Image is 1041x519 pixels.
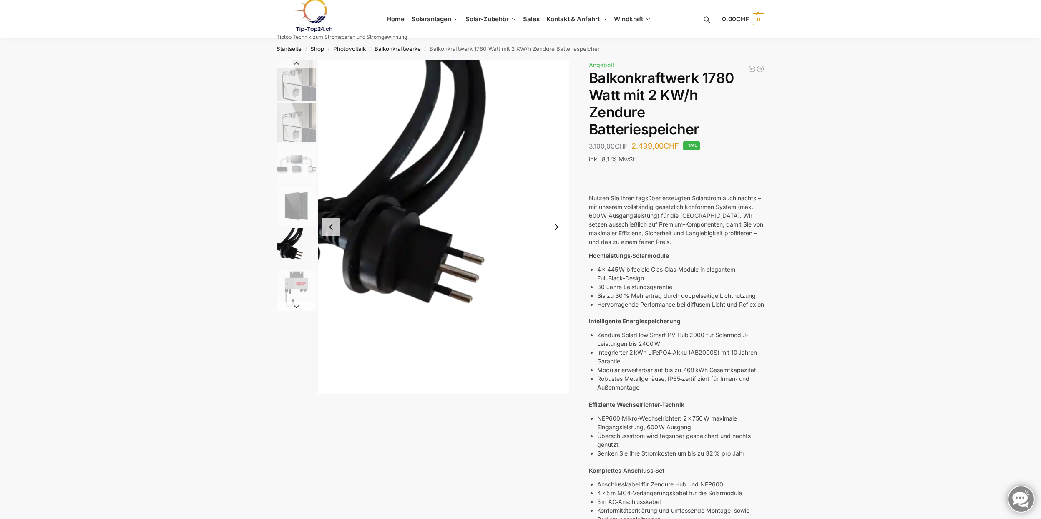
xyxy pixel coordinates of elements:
[597,330,764,348] p: Zendure SolarFlow Smart PV Hub 2000 für Solarmodul-Leistungen bis 2400 W
[683,141,700,150] span: -19%
[597,300,764,309] p: Hervorragende Performance bei diffusem Licht und Reflexion
[597,265,764,282] p: 4 × 445 W bifaciale Glas‑Glas‑Module in elegantem Full‑Black-Design
[277,302,316,311] button: Next slide
[277,45,302,52] a: Startseite
[523,15,540,23] span: Sales
[589,252,669,259] strong: Hochleistungs‑Solarmodule
[597,365,764,374] p: Modular erweiterbar auf bis zu 7,68 kWh Gesamtkapazität
[614,174,619,174] button: Weitergeben
[375,45,421,52] a: Balkonkraftwerke
[274,227,316,268] li: 5 / 7
[753,13,764,25] span: 0
[274,101,316,143] li: 2 / 7
[277,228,316,267] img: Anschlusskabel-3meter_schweizer-stecker
[546,15,599,23] span: Kontakt & Anfahrt
[589,194,764,246] p: Nutzen Sie Ihren tagsüber erzeugten Solarstrom auch nachts – mit unserem vollständig gesetzlich k...
[599,174,604,174] button: Schlechte Reaktion
[277,144,316,184] img: Zendure Batteriespeicher-wie anschliessen
[318,60,569,394] img: Anschlusskabel-3meter_schweizer-stecker
[589,142,628,150] bdi: 3.100,00
[322,218,340,236] button: Previous slide
[412,15,451,23] span: Solaranlagen
[277,103,316,142] img: Zendure-solar-flow-Batteriespeicher für Balkonkraftwerke
[614,15,643,23] span: Windkraft
[589,467,665,474] strong: Komplettes Anschluss‑Set
[274,310,316,352] li: 7 / 7
[756,65,764,73] a: 10 Bificiale Solarmodule 450 Watt Fullblack
[277,270,316,309] img: nep-microwechselrichter-600w
[324,46,333,53] span: /
[465,15,509,23] span: Solar-Zubehör
[597,431,764,449] p: Überschussstrom wird tagsüber gespeichert und nachts genutzt
[597,291,764,300] p: Bis zu 30 % Mehrertrag durch doppelseitige Lichtnutzung
[609,174,614,174] button: In Canvas bearbeiten
[543,0,611,38] a: Kontakt & Anfahrt
[589,61,614,68] span: Angebot!
[548,218,565,236] button: Next slide
[597,497,764,506] p: 5 m AC‑Anschlusskabel
[274,143,316,185] li: 3 / 7
[318,60,569,394] li: 5 / 7
[615,142,628,150] span: CHF
[748,65,756,73] a: 7,2 KW Dachanlage zur Selbstmontage
[664,141,679,150] span: CHF
[597,348,764,365] p: Integrierter 2 kWh LiFePO4‑Akku (AB2000S) mit 10 Jahren Garantie
[310,45,324,52] a: Shop
[722,15,749,23] span: 0,00
[262,38,779,60] nav: Breadcrumb
[277,35,407,40] p: Tiptop Technik zum Stromsparen und Stromgewinnung
[408,0,462,38] a: Solaranlagen
[597,449,764,458] p: Senken Sie Ihre Stromkosten um bis zu 32 % pro Jahr
[631,141,679,150] bdi: 2.499,00
[274,185,316,227] li: 4 / 7
[589,317,681,325] strong: Intelligente Energiespeicherung
[611,0,654,38] a: Windkraft
[421,46,430,53] span: /
[597,489,764,497] p: 4 × 5 m MC4-Verlängerungskabel für die Solarmodule
[277,186,316,226] img: Maysun
[589,401,685,408] strong: Effiziente Wechselrichter‑Technik
[333,45,366,52] a: Photovoltaik
[594,174,599,174] button: Gute Reaktion
[736,15,749,23] span: CHF
[302,46,310,53] span: /
[274,268,316,310] li: 6 / 7
[589,174,594,174] button: Kopieren
[277,60,316,101] img: Zendure-solar-flow-Batteriespeicher für Balkonkraftwerke
[366,46,375,53] span: /
[604,174,609,174] button: Vorlesen
[597,480,764,489] p: Anschlusskabel für Zendure Hub und NEP600
[597,282,764,291] p: 30 Jahre Leistungsgarantie
[277,59,316,68] button: Previous slide
[520,0,543,38] a: Sales
[597,414,764,431] p: NEP600 Mikro-Wechselrichter: 2 × 750 W maximale Eingangsleistung, 600 W Ausgang
[589,156,636,163] span: inkl. 8,1 % MwSt.
[589,70,764,138] h1: Balkonkraftwerk 1780 Watt mit 2 KW/h Zendure Batteriespeicher
[462,0,520,38] a: Solar-Zubehör
[597,374,764,392] p: Robustes Metallgehäuse, IP65‑zertifiziert für Innen‑ und Außenmontage
[722,7,764,32] a: 0,00CHF 0
[274,60,316,101] li: 1 / 7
